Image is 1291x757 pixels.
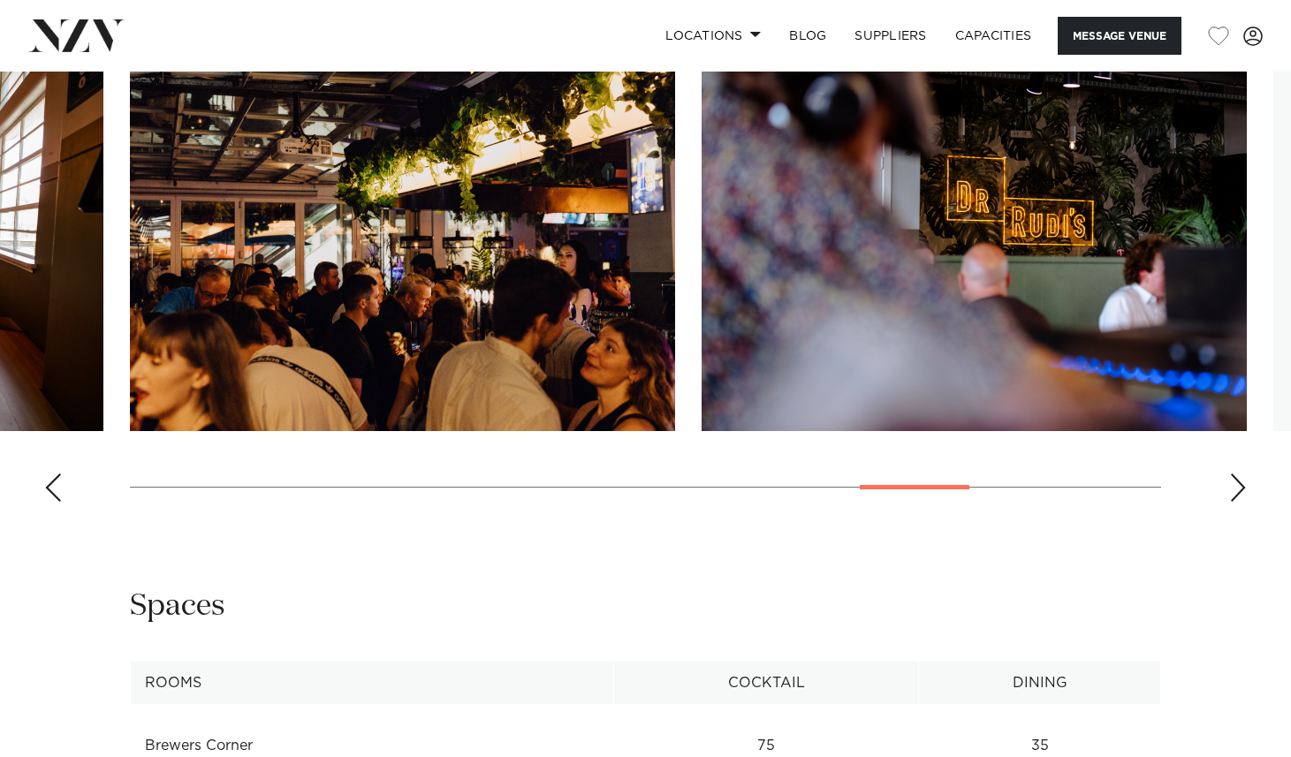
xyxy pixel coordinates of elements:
[1058,17,1181,55] button: Message Venue
[130,31,675,431] swiper-slide: 13 / 17
[941,17,1046,55] a: Capacities
[775,17,840,55] a: BLOG
[840,17,940,55] a: SUPPLIERS
[131,662,614,705] th: Rooms
[702,31,1247,431] swiper-slide: 14 / 17
[130,587,225,626] h2: Spaces
[28,19,125,51] img: nzv-logo.png
[614,662,919,705] th: Cocktail
[651,17,775,55] a: Locations
[919,662,1161,705] th: Dining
